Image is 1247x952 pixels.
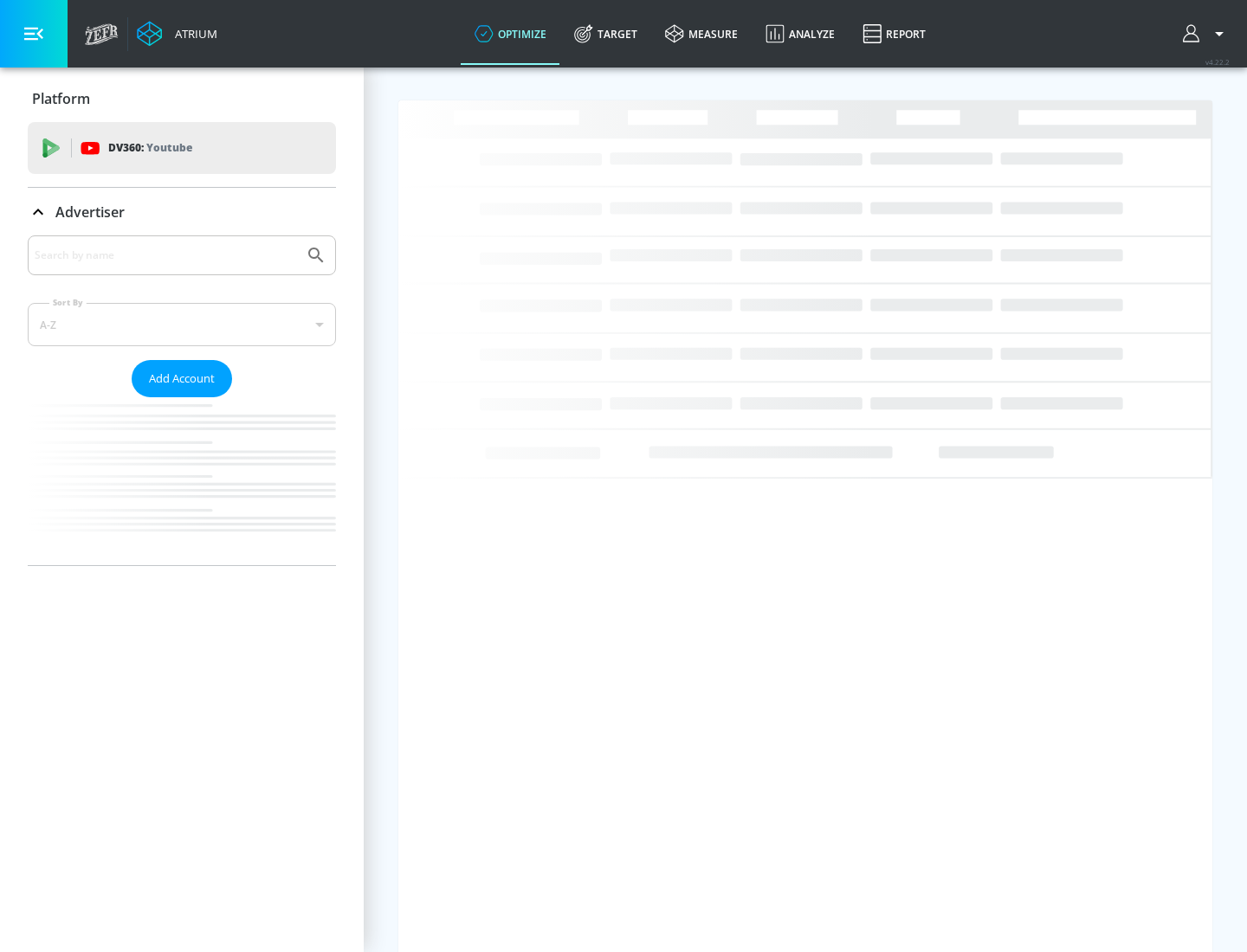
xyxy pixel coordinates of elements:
[651,3,752,65] a: measure
[32,89,90,108] p: Platform
[55,203,125,222] p: Advertiser
[35,244,297,267] input: Search by name
[28,188,336,236] div: Advertiser
[849,3,940,65] a: Report
[28,303,336,346] div: A-Z
[132,360,232,397] button: Add Account
[137,21,217,47] a: Atrium
[28,122,336,174] div: DV360: Youtube
[149,369,215,389] span: Add Account
[146,138,192,157] p: Youtube
[28,397,336,565] nav: list of Advertiser
[1205,57,1230,67] span: v 4.22.2
[461,3,560,65] a: optimize
[28,235,336,565] div: Advertiser
[108,138,192,158] p: DV360:
[752,3,849,65] a: Analyze
[560,3,651,65] a: Target
[168,26,217,42] div: Atrium
[28,74,336,123] div: Platform
[49,297,87,308] label: Sort By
